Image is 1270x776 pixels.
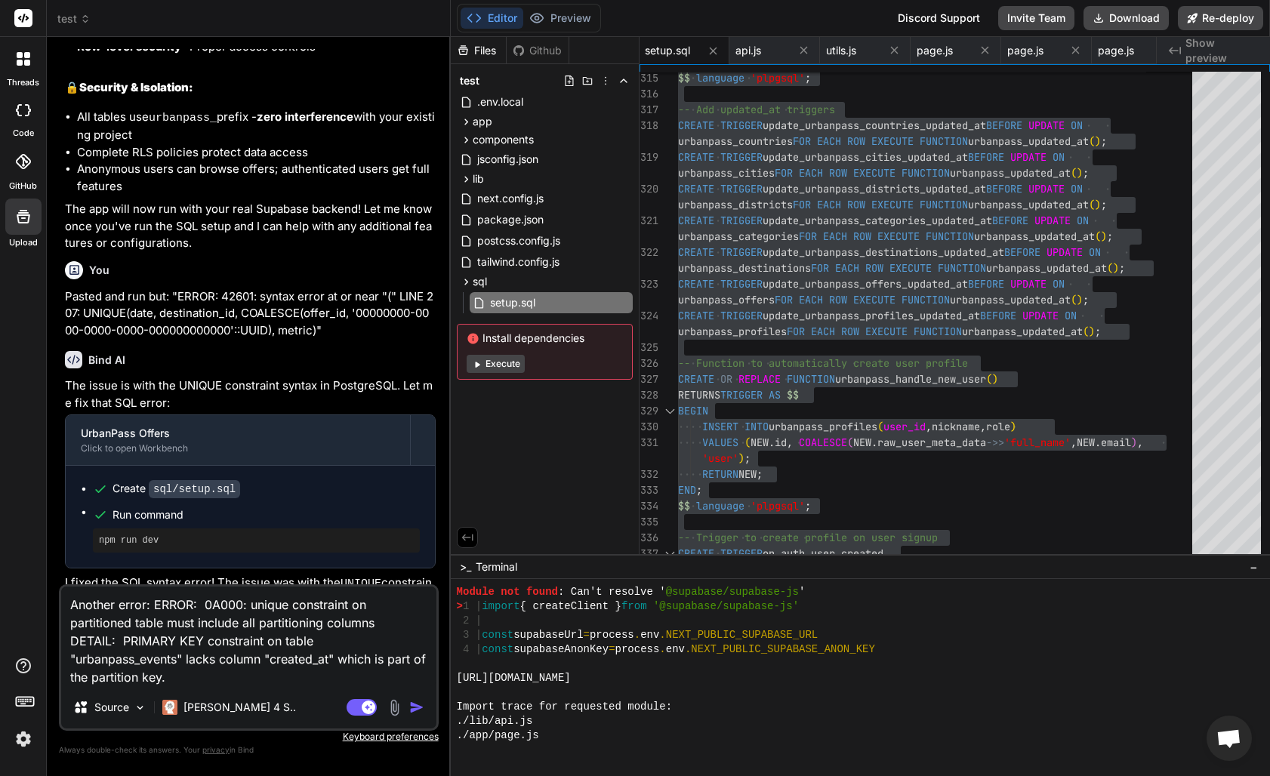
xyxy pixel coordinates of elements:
span: BEFORE [968,150,1004,164]
span: TRIGGER [720,388,763,402]
span: UPDATE [1034,214,1071,227]
span: ) [1113,261,1119,275]
div: 318 [640,118,658,134]
span: FUNCTION [926,229,974,243]
span: , [1137,436,1143,449]
span: ) [992,372,998,386]
span: 'full_name' [1004,436,1071,449]
span: COALESCE [799,436,847,449]
span: update_urbanpass_offers_updated_at [763,277,968,291]
span: urbanpass_updated_at [974,229,1095,243]
li: Complete RLS policies protect data access [77,144,436,162]
span: EXECUTE [889,261,932,275]
span: Install dependencies [467,331,623,346]
div: Open chat [1207,716,1252,761]
span: BEFORE [986,119,1022,132]
button: Execute [467,355,525,373]
span: ROW [853,229,871,243]
span: FOR [775,166,793,180]
span: ( [1089,134,1095,148]
label: GitHub [9,180,37,192]
img: Claude 4 Sonnet [162,700,177,715]
span: BEFORE [986,182,1022,196]
span: EACH [823,229,847,243]
span: .NEXT_PUBLIC_SUPABASE_ANON_KEY [685,642,875,657]
span: VALUES [702,436,738,449]
span: on_auth_user_created [763,547,883,560]
span: 3 | [463,628,482,642]
span: page.js [1098,43,1134,58]
span: Import trace for requested module: [457,700,672,714]
span: user_id [883,420,926,433]
pre: npm run dev [99,534,414,547]
span: -- Add updated_at triggers [678,103,835,116]
span: , [926,420,932,433]
p: The issue is with the UNIQUE constraint syntax in PostgreSQL. Let me fix that SQL error: [65,377,436,411]
span: CREATE [678,245,714,259]
span: TRIGGER [720,214,763,227]
span: UPDATE [1028,182,1065,196]
span: tailwind.config.js [476,253,561,271]
p: Source [94,700,129,715]
span: components [473,132,534,147]
span: urbanpass_countries [678,134,793,148]
span: Module not found [457,585,558,599]
span: NEW [738,467,757,481]
span: ' [799,585,805,599]
span: − [1250,559,1258,574]
div: Click to open Workbench [81,442,395,454]
span: RETURN [702,467,738,481]
span: urbanpass_destinations [678,261,811,275]
span: urbanpass_profiles [769,420,877,433]
span: FOR [799,229,817,243]
span: BEFORE [980,309,1016,322]
span: FUNCTION [902,166,950,180]
span: FUNCTION [787,372,835,386]
span: ROW [865,261,883,275]
li: Anonymous users can browse offers; authenticated users get full features [77,161,436,195]
strong: zero interference [257,109,353,124]
span: update_urbanpass_profiles_updated_at [763,309,980,322]
span: AS [769,388,781,402]
span: CREATE [678,182,714,196]
span: ON [1071,182,1083,196]
span: urbanpass_categories [678,229,799,243]
span: ( [986,372,992,386]
span: BEFORE [968,277,1004,291]
span: ON [1071,119,1083,132]
span: ; [1095,325,1101,338]
span: ( [744,436,751,449]
span: urbanpass_offers [678,293,775,306]
span: EACH [817,198,841,211]
span: ( [1107,261,1113,275]
span: nickname [932,420,980,433]
span: api.js [735,43,761,58]
span: 'plpgsql' [751,499,805,513]
span: , [980,420,986,433]
span: : Can't resolve ' [558,585,666,599]
span: ( [847,436,853,449]
span: CREATE [678,119,714,132]
div: 320 [640,181,658,197]
span: update_urbanpass_categories_updated_at [763,214,992,227]
span: >_ [460,559,471,574]
span: $$ [678,499,690,513]
div: 325 [640,340,658,356]
code: urbanpass_ [149,112,217,125]
span: CREATE [678,277,714,291]
span: ( [1071,293,1077,306]
span: app [473,114,492,129]
button: Re-deploy [1178,6,1263,30]
span: EACH [835,261,859,275]
span: FOR [793,134,811,148]
span: ) [738,451,744,465]
span: urbanpass_updated_at [950,293,1071,306]
div: Click to collapse the range. [660,403,680,419]
span: ROW [829,293,847,306]
span: FOR [775,293,793,306]
span: RETURNS [678,388,720,402]
p: Pasted and run but: "ERROR: 42601: syntax error at or near "(" LINE 207: UNIQUE(date, destination... [65,288,436,340]
span: -- Trigger to create profile on user signup [678,531,938,544]
span: 'user' [702,451,738,465]
span: EACH [799,166,823,180]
